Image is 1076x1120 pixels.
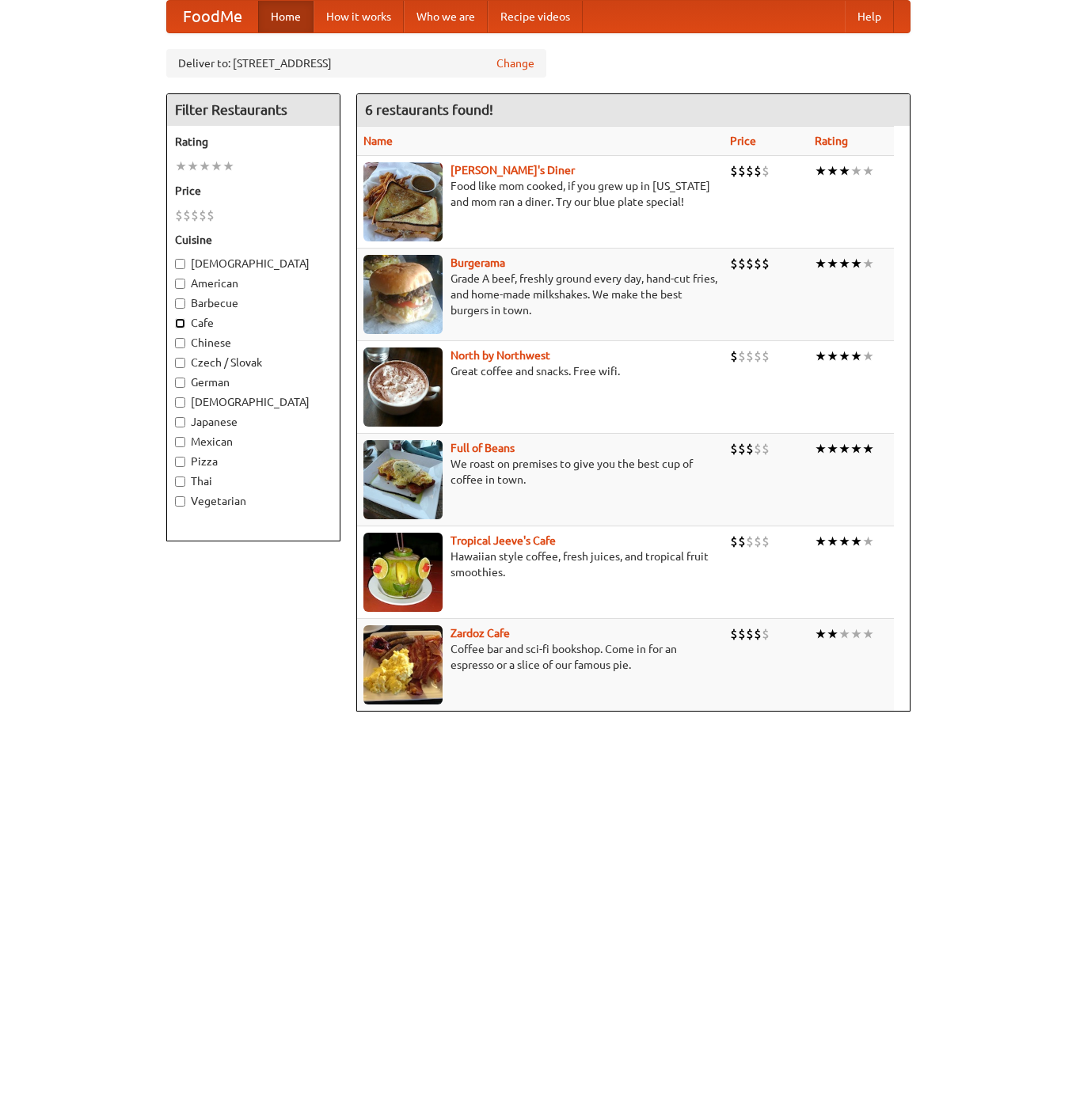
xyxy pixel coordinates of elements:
[738,162,746,180] li: $
[175,158,187,175] li: ★
[746,625,754,643] li: $
[838,533,850,550] li: ★
[845,1,894,32] a: Help
[175,298,185,309] input: Barbecue
[838,347,850,365] li: ★
[175,232,332,248] h5: Cuisine
[762,255,770,272] li: $
[850,440,862,457] li: ★
[451,164,575,177] b: [PERSON_NAME]'s Diner
[207,207,215,224] li: $
[827,255,838,272] li: ★
[175,437,185,447] input: Mexican
[738,533,746,550] li: $
[738,625,746,643] li: $
[730,347,738,365] li: $
[762,162,770,180] li: $
[730,625,738,643] li: $
[746,162,754,180] li: $
[175,315,332,331] label: Cafe
[827,533,838,550] li: ★
[363,255,443,334] img: burgerama.jpg
[175,394,332,410] label: [DEMOGRAPHIC_DATA]
[167,94,340,126] h4: Filter Restaurants
[175,457,185,467] input: Pizza
[363,271,717,318] p: Grade A beef, freshly ground every day, hand-cut fries, and home-made milkshakes. We make the bes...
[363,549,717,580] p: Hawaiian style coffee, fresh juices, and tropical fruit smoothies.
[815,347,827,365] li: ★
[191,207,199,224] li: $
[850,162,862,180] li: ★
[175,275,332,291] label: American
[363,347,443,427] img: north.jpg
[187,158,199,175] li: ★
[862,255,874,272] li: ★
[754,347,762,365] li: $
[363,135,393,147] a: Name
[363,162,443,241] img: sallys.jpg
[746,533,754,550] li: $
[363,641,717,673] p: Coffee bar and sci-fi bookshop. Come in for an espresso or a slice of our famous pie.
[175,417,185,427] input: Japanese
[451,627,510,640] a: Zardoz Cafe
[175,434,332,450] label: Mexican
[746,255,754,272] li: $
[258,1,314,32] a: Home
[363,456,717,488] p: We roast on premises to give you the best cup of coffee in town.
[730,162,738,180] li: $
[451,442,515,454] a: Full of Beans
[404,1,488,32] a: Who we are
[730,255,738,272] li: $
[175,493,332,509] label: Vegetarian
[175,397,185,408] input: [DEMOGRAPHIC_DATA]
[838,162,850,180] li: ★
[175,476,185,487] input: Thai
[175,473,332,489] label: Thai
[175,355,332,370] label: Czech / Slovak
[862,625,874,643] li: ★
[175,207,183,224] li: $
[815,533,827,550] li: ★
[175,338,185,348] input: Chinese
[815,135,848,147] a: Rating
[850,255,862,272] li: ★
[222,158,234,175] li: ★
[762,440,770,457] li: $
[730,440,738,457] li: $
[862,162,874,180] li: ★
[451,534,556,547] a: Tropical Jeeve's Cafe
[746,347,754,365] li: $
[167,1,258,32] a: FoodMe
[175,295,332,311] label: Barbecue
[762,533,770,550] li: $
[730,135,756,147] a: Price
[815,440,827,457] li: ★
[199,207,207,224] li: $
[738,347,746,365] li: $
[862,440,874,457] li: ★
[754,440,762,457] li: $
[862,533,874,550] li: ★
[815,162,827,180] li: ★
[838,440,850,457] li: ★
[850,533,862,550] li: ★
[827,347,838,365] li: ★
[363,363,717,379] p: Great coffee and snacks. Free wifi.
[850,347,862,365] li: ★
[746,440,754,457] li: $
[175,279,185,289] input: American
[451,349,550,362] a: North by Northwest
[175,454,332,469] label: Pizza
[175,358,185,368] input: Czech / Slovak
[730,533,738,550] li: $
[738,440,746,457] li: $
[175,259,185,269] input: [DEMOGRAPHIC_DATA]
[827,440,838,457] li: ★
[175,335,332,351] label: Chinese
[762,347,770,365] li: $
[175,374,332,390] label: German
[451,256,505,269] b: Burgerama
